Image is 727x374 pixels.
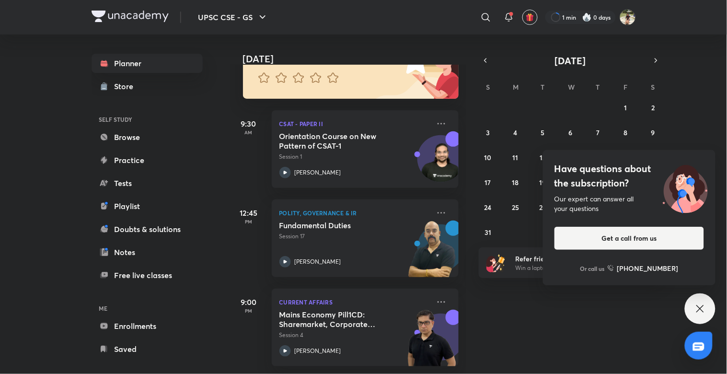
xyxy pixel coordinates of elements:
[651,82,655,92] abbr: Saturday
[485,203,492,212] abbr: August 24, 2025
[655,162,715,213] img: ttu_illustration_new.svg
[651,103,655,112] abbr: August 2, 2025
[485,178,491,187] abbr: August 17, 2025
[541,128,545,137] abbr: August 5, 2025
[554,194,704,213] div: Our expert can answer all your questions
[568,82,575,92] abbr: Wednesday
[492,54,649,67] button: [DATE]
[92,111,203,128] h6: SELF STUDY
[230,207,268,219] h5: 12:45
[540,178,546,187] abbr: August 19, 2025
[92,316,203,336] a: Enrollments
[535,150,551,165] button: August 12, 2025
[582,12,592,22] img: streak
[480,125,496,140] button: August 3, 2025
[279,152,430,161] p: Session 1
[92,174,203,193] a: Tests
[617,263,679,273] h6: [PHONE_NUMBER]
[92,197,203,216] a: Playlist
[279,118,430,129] p: CSAT - Paper II
[279,296,430,308] p: Current Affairs
[480,150,496,165] button: August 10, 2025
[295,257,341,266] p: [PERSON_NAME]
[508,175,523,190] button: August 18, 2025
[279,310,399,329] h5: Mains Economy Pill1CD: Sharemarket, Corporate Governance, Insurance Pension Financial Inclusion
[618,100,633,115] button: August 1, 2025
[480,199,496,215] button: August 24, 2025
[508,150,523,165] button: August 11, 2025
[563,150,578,165] button: August 13, 2025
[279,207,430,219] p: Polity, Governance & IR
[230,129,268,135] p: AM
[230,118,268,129] h5: 9:30
[480,175,496,190] button: August 17, 2025
[540,203,547,212] abbr: August 26, 2025
[92,300,203,316] h6: ME
[596,128,600,137] abbr: August 7, 2025
[486,82,490,92] abbr: Sunday
[512,178,519,187] abbr: August 18, 2025
[623,128,627,137] abbr: August 8, 2025
[486,128,490,137] abbr: August 3, 2025
[230,219,268,224] p: PM
[526,13,534,22] img: avatar
[512,203,519,212] abbr: August 25, 2025
[651,128,655,137] abbr: August 9, 2025
[541,82,545,92] abbr: Tuesday
[92,220,203,239] a: Doubts & solutions
[418,140,464,187] img: Avatar
[230,296,268,308] h5: 9:00
[92,243,203,262] a: Notes
[515,264,633,272] p: Win a laptop, vouchers & more
[295,347,341,355] p: [PERSON_NAME]
[230,308,268,314] p: PM
[596,82,600,92] abbr: Thursday
[522,10,538,25] button: avatar
[508,199,523,215] button: August 25, 2025
[620,9,636,25] img: Sakshi singh
[92,11,169,24] a: Company Logo
[295,168,341,177] p: [PERSON_NAME]
[535,125,551,140] button: August 5, 2025
[193,8,274,27] button: UPSC CSE - GS
[563,125,578,140] button: August 6, 2025
[618,150,633,165] button: August 15, 2025
[279,131,399,151] h5: Orientation Course on New Pattern of CSAT-1
[486,253,506,272] img: referral
[92,151,203,170] a: Practice
[590,125,606,140] button: August 7, 2025
[513,153,519,162] abbr: August 11, 2025
[535,175,551,190] button: August 19, 2025
[646,150,661,165] button: August 16, 2025
[279,232,430,241] p: Session 17
[485,153,492,162] abbr: August 10, 2025
[92,77,203,96] a: Store
[580,264,605,273] p: Or call us
[514,128,518,137] abbr: August 4, 2025
[279,331,430,339] p: Session 4
[508,125,523,140] button: August 4, 2025
[92,339,203,359] a: Saved
[92,266,203,285] a: Free live classes
[624,103,627,112] abbr: August 1, 2025
[279,221,399,230] h5: Fundamental Duties
[485,228,491,237] abbr: August 31, 2025
[515,254,633,264] h6: Refer friends
[115,81,139,92] div: Store
[554,227,704,250] button: Get a call from us
[554,162,704,190] h4: Have questions about the subscription?
[92,128,203,147] a: Browse
[646,100,661,115] button: August 2, 2025
[608,263,679,273] a: [PHONE_NUMBER]
[568,128,572,137] abbr: August 6, 2025
[646,125,661,140] button: August 9, 2025
[623,82,627,92] abbr: Friday
[618,125,633,140] button: August 8, 2025
[590,150,606,165] button: August 14, 2025
[513,82,519,92] abbr: Monday
[555,54,586,67] span: [DATE]
[243,53,468,65] h4: [DATE]
[406,221,459,287] img: unacademy
[92,54,203,73] a: Planner
[535,199,551,215] button: August 26, 2025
